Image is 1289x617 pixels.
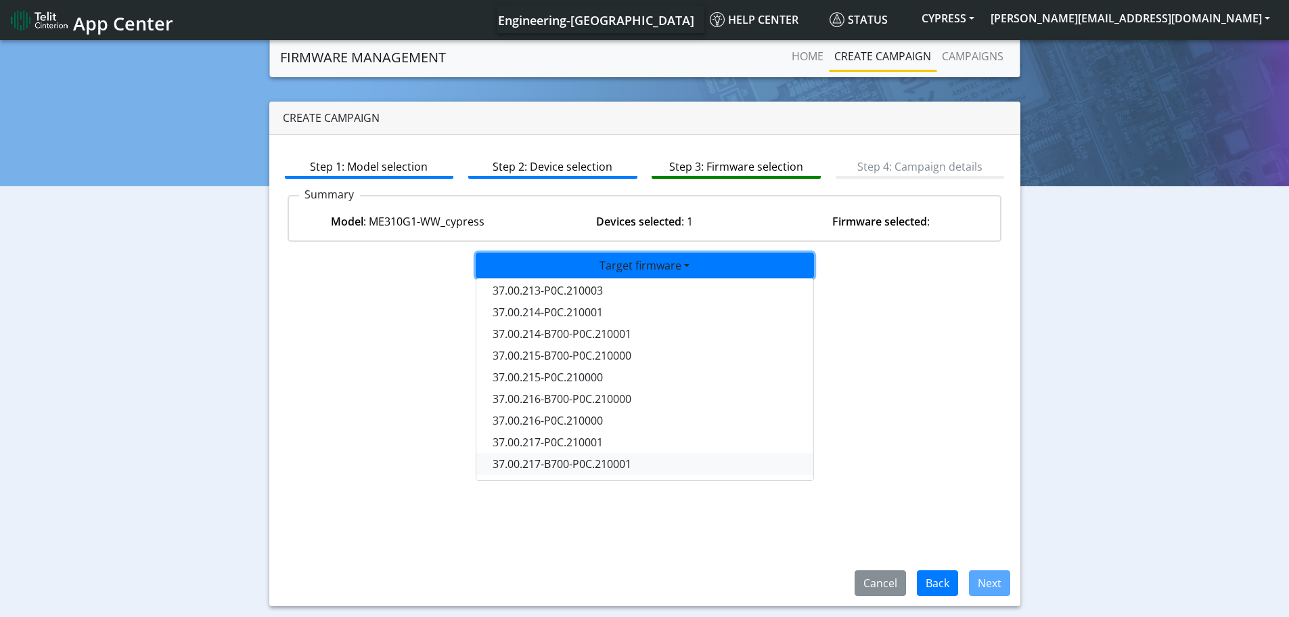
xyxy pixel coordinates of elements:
[476,345,815,366] button: 37.00.215-B700-P0C.210000
[830,12,844,27] img: status.svg
[526,213,763,230] div: : 1
[476,301,815,323] button: 37.00.214-P0C.210001
[596,214,681,229] strong: Devices selected
[498,12,694,28] span: Engineering-[GEOGRAPHIC_DATA]
[299,186,360,203] p: Summary
[917,570,958,596] button: Back
[829,43,936,70] a: Create campaign
[710,12,725,27] img: knowledge.svg
[476,431,815,453] button: 37.00.217-P0C.210001
[11,5,171,35] a: App Center
[285,153,454,179] a: Step 1: Model selection
[73,11,173,36] span: App Center
[269,102,1020,135] div: Create campaign
[280,44,446,71] a: Firmware management
[855,570,906,596] button: Cancel
[476,253,814,278] button: Target firmware
[476,388,815,410] button: 37.00.216-B700-P0C.210000
[476,453,815,475] button: 37.00.217-B700-P0C.210001
[476,280,815,301] button: 37.00.213-P0C.210003
[476,366,815,388] button: 37.00.215-P0C.210000
[468,153,637,179] a: Step 2: Device selection
[830,12,888,27] span: Status
[710,12,798,27] span: Help center
[290,213,526,230] div: : ME310G1-WW_cypress
[832,214,927,229] strong: Firmware selected
[497,6,694,33] a: Your current platform instance
[786,43,829,70] a: Home
[11,9,68,31] img: logo-telit-cinterion-gw-new.png
[476,323,815,345] button: 37.00.214-B700-P0C.210001
[982,6,1278,30] button: [PERSON_NAME][EMAIL_ADDRESS][DOMAIN_NAME]
[913,6,982,30] button: CYPRESS
[331,214,363,229] strong: Model
[936,43,1009,70] a: Campaigns
[763,213,999,230] div: :
[652,153,821,179] a: Step 3: Firmware selection
[704,6,824,33] a: Help center
[824,6,913,33] a: Status
[476,278,814,481] div: Target firmware
[476,410,815,431] button: 37.00.216-P0C.210000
